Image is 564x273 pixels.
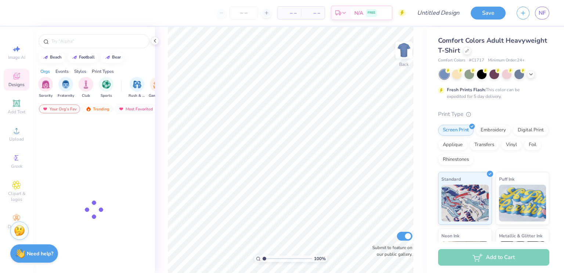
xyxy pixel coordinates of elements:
button: filter button [99,77,113,99]
img: Sorority Image [41,80,50,89]
img: Fraternity Image [62,80,70,89]
img: Back [397,43,411,57]
button: filter button [58,77,74,99]
span: NF [539,9,546,17]
img: Standard [441,185,489,221]
span: Standard [441,175,461,183]
div: Foil [524,139,541,150]
div: Screen Print [438,125,474,136]
img: Club Image [82,80,90,89]
span: Minimum Order: 24 + [488,57,525,64]
div: football [79,55,95,59]
img: Sports Image [102,80,111,89]
div: This color can be expedited for 5 day delivery. [447,86,537,100]
span: Comfort Colors [438,57,465,64]
img: trend_line.gif [43,55,48,60]
div: Transfers [470,139,499,150]
span: Comfort Colors Adult Heavyweight T-Shirt [438,36,547,55]
button: filter button [79,77,93,99]
span: Sorority [39,93,53,99]
img: Rush & Bid Image [133,80,141,89]
div: Digital Print [513,125,549,136]
span: Fraternity [58,93,74,99]
div: filter for Sorority [38,77,53,99]
div: filter for Rush & Bid [129,77,145,99]
div: Back [399,61,409,68]
img: trend_line.gif [105,55,111,60]
input: Try "Alpha" [51,38,145,45]
div: Orgs [40,68,50,75]
span: FREE [368,10,375,15]
div: Vinyl [501,139,522,150]
span: – – [282,9,297,17]
span: Clipart & logos [4,191,29,202]
span: # C1717 [469,57,484,64]
span: Upload [9,136,24,142]
label: Submit to feature on our public gallery. [368,244,412,258]
div: filter for Sports [99,77,113,99]
a: NF [535,7,549,19]
span: Add Text [8,109,25,115]
div: filter for Club [79,77,93,99]
div: bear [112,55,121,59]
div: Events [55,68,69,75]
strong: Fresh Prints Flash: [447,87,486,93]
img: Game Day Image [153,80,162,89]
img: Puff Ink [499,185,546,221]
button: beach [39,52,65,63]
div: Your Org's Fav [39,104,80,113]
span: Image AI [8,54,25,60]
button: filter button [129,77,145,99]
span: Puff Ink [499,175,514,183]
span: Game Day [149,93,166,99]
button: bear [101,52,124,63]
span: Decorate [8,224,25,230]
div: beach [50,55,62,59]
img: most_fav.gif [118,106,124,111]
div: Embroidery [476,125,511,136]
span: Rush & Bid [129,93,145,99]
div: Most Favorited [115,104,156,113]
strong: Need help? [27,250,53,257]
img: most_fav.gif [42,106,48,111]
img: trend_line.gif [72,55,77,60]
span: Metallic & Glitter Ink [499,232,542,240]
button: filter button [149,77,166,99]
div: Trending [82,104,113,113]
input: – – [229,6,258,19]
div: filter for Fraternity [58,77,74,99]
span: Neon Ink [441,232,459,240]
span: Club [82,93,90,99]
div: Print Types [92,68,114,75]
button: Save [471,7,506,19]
span: Sports [101,93,112,99]
span: Greek [11,163,22,169]
span: N/A [354,9,363,17]
div: Print Type [438,110,549,118]
input: Untitled Design [411,6,465,20]
button: filter button [38,77,53,99]
div: Applique [438,139,467,150]
span: – – [305,9,320,17]
button: football [68,52,98,63]
div: filter for Game Day [149,77,166,99]
img: trending.gif [86,106,91,111]
span: Designs [8,82,25,88]
span: 100 % [314,255,326,262]
div: Styles [74,68,86,75]
div: Rhinestones [438,154,474,165]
